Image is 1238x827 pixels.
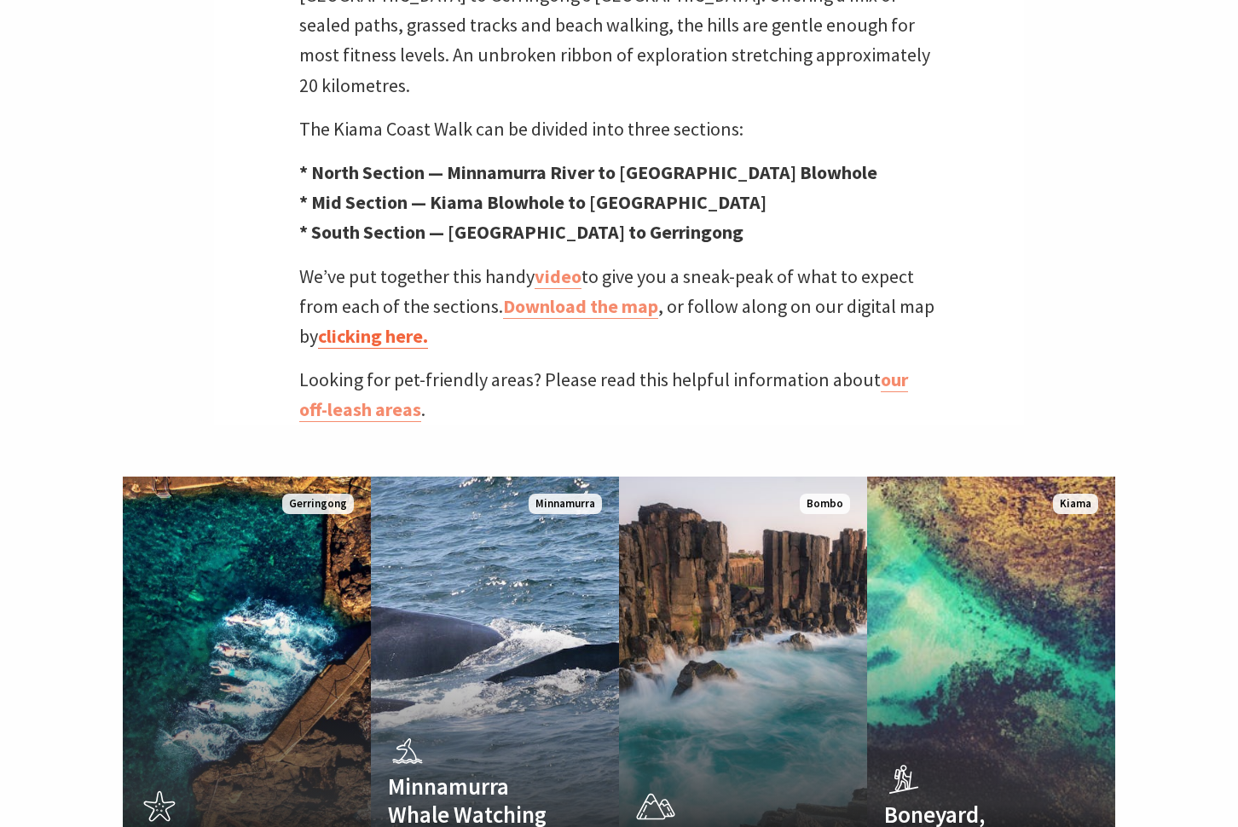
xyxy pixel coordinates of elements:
p: We’ve put together this handy to give you a sneak-peak of what to expect from each of the section... [299,262,939,352]
p: Looking for pet-friendly areas? Please read this helpful information about . [299,365,939,425]
span: Gerringong [282,494,354,515]
a: clicking here. [318,324,428,349]
span: Bombo [800,494,850,515]
span: Kiama [1053,494,1098,515]
span: Minnamurra [529,494,602,515]
strong: * North Section — Minnamurra River to [GEOGRAPHIC_DATA] Blowhole [299,160,877,184]
a: video [535,264,581,289]
a: Download the map [503,294,658,319]
strong: * Mid Section — Kiama Blowhole to [GEOGRAPHIC_DATA] [299,190,767,214]
strong: * South Section — [GEOGRAPHIC_DATA] to Gerringong [299,220,743,244]
p: The Kiama Coast Walk can be divided into three sections: [299,114,939,144]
